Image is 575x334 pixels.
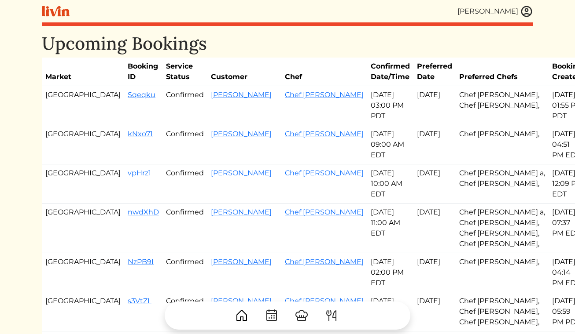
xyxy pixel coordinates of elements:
[207,58,281,86] th: Customer
[456,86,549,125] td: Chef [PERSON_NAME], Chef [PERSON_NAME],
[211,169,272,177] a: [PERSON_NAME]
[162,203,207,253] td: Confirmed
[367,164,413,203] td: [DATE] 10:00 AM EDT
[367,253,413,292] td: [DATE] 02:00 PM EDT
[162,86,207,125] td: Confirmed
[42,164,124,203] td: [GEOGRAPHIC_DATA]
[128,169,151,177] a: vpHrz1
[367,86,413,125] td: [DATE] 03:00 PM PDT
[457,6,518,17] div: [PERSON_NAME]
[413,164,456,203] td: [DATE]
[162,125,207,164] td: Confirmed
[128,91,155,99] a: Sqeqku
[124,58,162,86] th: Booking ID
[456,253,549,292] td: Chef [PERSON_NAME],
[42,58,124,86] th: Market
[265,309,279,323] img: CalendarDots-5bcf9d9080389f2a281d69619e1c85352834be518fbc73d9501aef674afc0d57.svg
[456,203,549,253] td: Chef [PERSON_NAME] a, Chef [PERSON_NAME], Chef [PERSON_NAME], Chef [PERSON_NAME],
[367,125,413,164] td: [DATE] 09:00 AM EDT
[281,58,367,86] th: Chef
[295,309,309,323] img: ChefHat-a374fb509e4f37eb0702ca99f5f64f3b6956810f32a249b33092029f8484b388.svg
[367,58,413,86] th: Confirmed Date/Time
[211,130,272,138] a: [PERSON_NAME]
[520,5,533,18] img: user_account-e6e16d2ec92f44fc35f99ef0dc9cddf60790bfa021a6ecb1c896eb5d2907b31c.svg
[128,258,154,266] a: NzPB9I
[42,125,124,164] td: [GEOGRAPHIC_DATA]
[285,130,364,138] a: Chef [PERSON_NAME]
[456,292,549,331] td: Chef [PERSON_NAME], Chef [PERSON_NAME], Chef [PERSON_NAME],
[42,253,124,292] td: [GEOGRAPHIC_DATA]
[162,253,207,292] td: Confirmed
[367,203,413,253] td: [DATE] 11:00 AM EDT
[42,203,124,253] td: [GEOGRAPHIC_DATA]
[211,91,272,99] a: [PERSON_NAME]
[367,292,413,331] td: [DATE] 02:30 PM PDT
[456,164,549,203] td: Chef [PERSON_NAME] a, Chef [PERSON_NAME],
[162,292,207,331] td: Confirmed
[42,292,124,331] td: [GEOGRAPHIC_DATA]
[285,91,364,99] a: Chef [PERSON_NAME]
[413,58,456,86] th: Preferred Date
[324,309,339,323] img: ForkKnife-55491504ffdb50bab0c1e09e7649658475375261d09fd45db06cec23bce548bf.svg
[413,86,456,125] td: [DATE]
[211,208,272,216] a: [PERSON_NAME]
[413,203,456,253] td: [DATE]
[456,58,549,86] th: Preferred Chefs
[128,130,153,138] a: kNxo71
[413,253,456,292] td: [DATE]
[162,164,207,203] td: Confirmed
[162,58,207,86] th: Service Status
[42,33,533,54] h1: Upcoming Bookings
[128,208,159,216] a: nwdXhD
[42,6,70,17] img: livin-logo-a0d97d1a881af30f6274990eb6222085a2533c92bbd1e4f22c21b4f0d0e3210c.svg
[42,86,124,125] td: [GEOGRAPHIC_DATA]
[456,125,549,164] td: Chef [PERSON_NAME],
[211,258,272,266] a: [PERSON_NAME]
[285,169,364,177] a: Chef [PERSON_NAME]
[413,292,456,331] td: [DATE]
[413,125,456,164] td: [DATE]
[285,208,364,216] a: Chef [PERSON_NAME]
[285,258,364,266] a: Chef [PERSON_NAME]
[235,309,249,323] img: House-9bf13187bcbb5817f509fe5e7408150f90897510c4275e13d0d5fca38e0b5951.svg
